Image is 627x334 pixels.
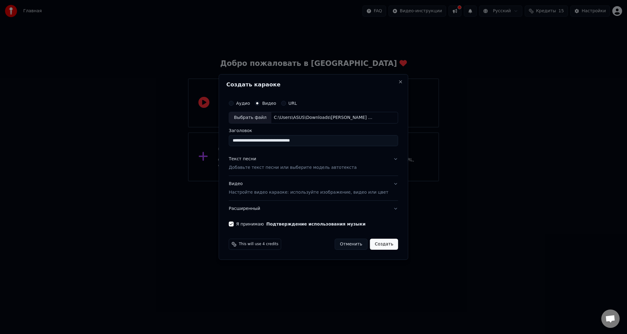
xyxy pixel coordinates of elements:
[229,176,398,200] button: ВидеоНастройте видео караоке: используйте изображение, видео или цвет
[229,128,398,133] label: Заголовок
[229,181,388,195] div: Видео
[229,201,398,217] button: Расширенный
[288,101,297,105] label: URL
[236,101,250,105] label: Аудио
[229,189,388,195] p: Настройте видео караоке: используйте изображение, видео или цвет
[370,239,398,250] button: Создать
[335,239,367,250] button: Отменить
[262,101,276,105] label: Видео
[226,82,400,87] h2: Создать караоке
[229,165,357,171] p: Добавьте текст песни или выберите модель автотекста
[229,156,256,162] div: Текст песни
[229,151,398,176] button: Текст песниДобавьте текст песни или выберите модель автотекста
[229,112,271,123] div: Выбрать файл
[271,115,375,121] div: C:\Users\ASUS\Downloads\[PERSON_NAME] - Tomgang Instrumental.mp4
[236,222,366,226] label: Я принимаю
[239,242,278,247] span: This will use 4 credits
[266,222,366,226] button: Я принимаю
